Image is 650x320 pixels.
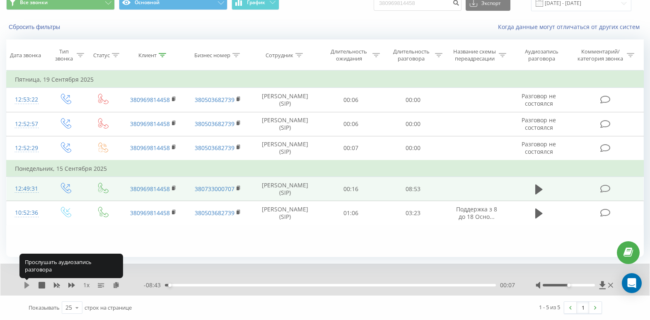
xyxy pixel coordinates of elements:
span: Разговор не состоялся [522,92,556,107]
td: 01:06 [320,201,382,225]
td: Пятница, 19 Сентября 2025 [7,71,644,88]
a: 380733000707 [195,185,234,193]
div: Accessibility label [567,284,570,287]
a: 380503682739 [195,209,234,217]
td: 00:00 [382,88,444,112]
a: Когда данные могут отличаться от других систем [498,23,644,31]
div: Сотрудник [266,52,293,59]
span: строк на странице [85,304,132,311]
a: 380503682739 [195,144,234,152]
span: 1 x [83,281,89,289]
span: Показывать [29,304,60,311]
div: Длительность ожидания [327,48,370,62]
div: Статус [93,52,110,59]
button: Сбросить фильтры [6,23,64,31]
div: 12:53:22 [15,92,38,108]
div: Длительность разговора [389,48,433,62]
td: 00:00 [382,112,444,136]
td: 03:23 [382,201,444,225]
span: Разговор не состоялся [522,116,556,131]
div: 10:52:36 [15,205,38,221]
span: Поддержка з 8 до 18 Осно... [456,205,497,221]
div: Аудиозапись разговора [517,48,567,62]
span: 00:07 [500,281,515,289]
td: [PERSON_NAME] (SIP) [250,136,320,160]
a: 380969814458 [130,209,170,217]
div: Accessibility label [168,284,172,287]
td: 00:00 [382,136,444,160]
div: 12:52:57 [15,116,38,132]
td: 00:06 [320,88,382,112]
a: 380503682739 [195,120,234,128]
td: 00:06 [320,112,382,136]
div: Комментарий/категория звонка [576,48,625,62]
div: Тип звонка [53,48,74,62]
td: 00:16 [320,177,382,201]
td: [PERSON_NAME] (SIP) [250,177,320,201]
div: 25 [65,303,72,312]
a: 380969814458 [130,144,170,152]
td: [PERSON_NAME] (SIP) [250,88,320,112]
td: [PERSON_NAME] (SIP) [250,112,320,136]
div: Open Intercom Messenger [622,273,642,293]
td: 00:07 [320,136,382,160]
a: 1 [577,302,589,313]
a: 380969814458 [130,120,170,128]
a: 380969814458 [130,185,170,193]
div: Клиент [138,52,157,59]
div: 12:49:31 [15,181,38,197]
div: 1 - 5 из 5 [539,303,560,311]
td: 08:53 [382,177,444,201]
div: Дата звонка [10,52,41,59]
span: - 08:43 [144,281,165,289]
a: 380969814458 [130,96,170,104]
div: Название схемы переадресации [452,48,497,62]
span: Разговор не состоялся [522,140,556,155]
div: Прослушать аудиозапись разговора [19,254,123,278]
td: Понедельник, 15 Сентября 2025 [7,160,644,177]
div: 12:52:29 [15,140,38,156]
div: Бизнес номер [194,52,230,59]
td: [PERSON_NAME] (SIP) [250,201,320,225]
a: 380503682739 [195,96,234,104]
